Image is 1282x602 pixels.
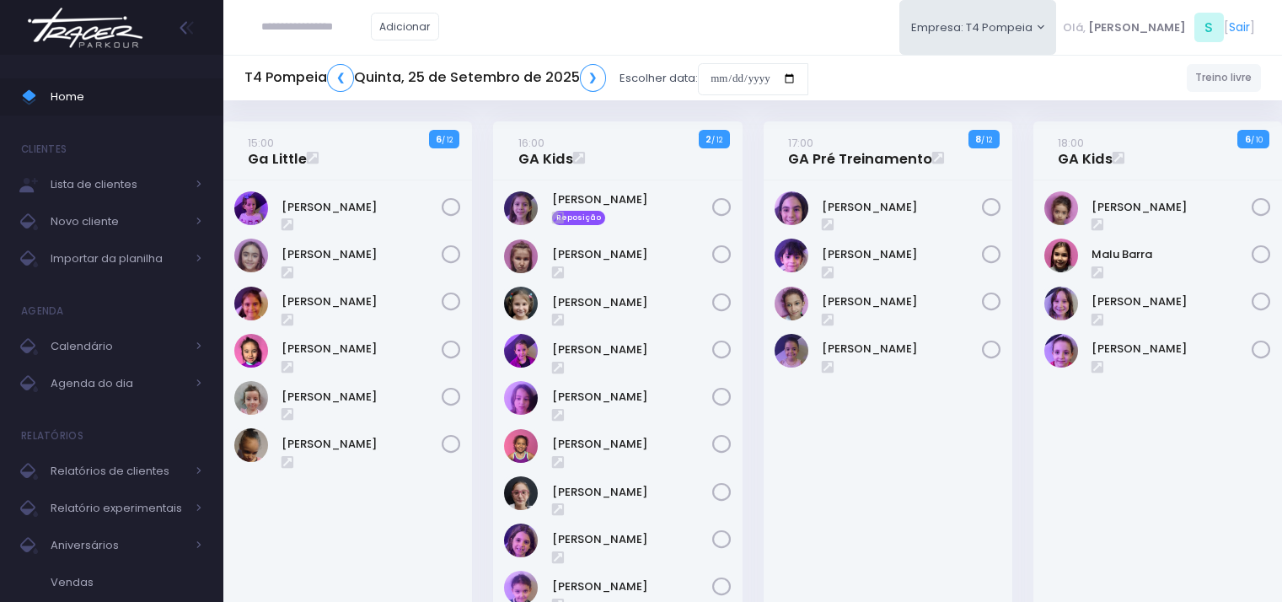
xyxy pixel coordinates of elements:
[504,287,538,320] img: Beatriz Abrell Ribeiro
[1044,287,1078,320] img: Melissa Gouveia
[775,287,808,320] img: Ivy Miki Miessa Guadanuci
[248,134,307,168] a: 15:00Ga Little
[552,294,712,311] a: [PERSON_NAME]
[552,484,712,501] a: [PERSON_NAME]
[51,572,202,594] span: Vendas
[51,336,185,357] span: Calendário
[21,294,64,328] h4: Agenda
[788,135,813,151] small: 17:00
[282,293,442,310] a: [PERSON_NAME]
[282,389,442,406] a: [PERSON_NAME]
[51,497,185,519] span: Relatório experimentais
[327,64,354,92] a: ❮
[234,381,268,415] img: Mirella Figueiredo Rojas
[822,293,982,310] a: [PERSON_NAME]
[234,334,268,368] img: Júlia Meneguim Merlo
[975,132,981,146] strong: 8
[711,135,722,145] small: / 12
[981,135,992,145] small: / 12
[21,132,67,166] h4: Clientes
[504,524,538,557] img: Laura Novaes Abud
[822,341,982,357] a: [PERSON_NAME]
[504,429,538,463] img: Isabela Inocentini Pivovar
[822,246,982,263] a: [PERSON_NAME]
[442,135,453,145] small: / 12
[51,535,185,556] span: Aniversários
[705,132,711,146] strong: 2
[552,389,712,406] a: [PERSON_NAME]
[1092,341,1252,357] a: [PERSON_NAME]
[822,199,982,216] a: [PERSON_NAME]
[504,476,538,510] img: Julia Abrell Ribeiro
[518,134,573,168] a: 16:00GA Kids
[282,436,442,453] a: [PERSON_NAME]
[51,373,185,395] span: Agenda do dia
[504,381,538,415] img: Gabriela Jordão Natacci
[1063,19,1086,36] span: Olá,
[234,287,268,320] img: Helena Ongarato Amorim Silva
[1088,19,1186,36] span: [PERSON_NAME]
[1229,19,1250,36] a: Sair
[234,428,268,462] img: Sophia Crispi Marques dos Santos
[244,59,808,98] div: Escolher data:
[282,341,442,357] a: [PERSON_NAME]
[1092,293,1252,310] a: [PERSON_NAME]
[51,460,185,482] span: Relatórios de clientes
[552,341,712,358] a: [PERSON_NAME]
[552,531,712,548] a: [PERSON_NAME]
[504,191,538,225] img: Antonella Zappa Marques
[436,132,442,146] strong: 6
[51,174,185,196] span: Lista de clientes
[234,191,268,225] img: Alice Mattos
[234,239,268,272] img: Eloah Meneguim Tenorio
[51,86,202,108] span: Home
[282,246,442,263] a: [PERSON_NAME]
[1194,13,1224,42] span: S
[552,191,712,208] a: [PERSON_NAME]
[1044,239,1078,272] img: Malu Barra Guirro
[775,191,808,225] img: Antonella Rossi Paes Previtalli
[504,239,538,273] img: Antonia Landmann
[788,134,932,168] a: 17:00GA Pré Treinamento
[552,436,712,453] a: [PERSON_NAME]
[552,578,712,595] a: [PERSON_NAME]
[504,334,538,368] img: Diana Rosa Oliveira
[775,334,808,368] img: LIZ WHITAKER DE ALMEIDA BORGES
[1044,334,1078,368] img: Rafaella Westphalen Porto Ravasi
[1044,191,1078,225] img: Emilia Rodrigues
[21,419,83,453] h4: Relatórios
[1092,246,1252,263] a: Malu Barra
[51,248,185,270] span: Importar da planilha
[580,64,607,92] a: ❯
[51,211,185,233] span: Novo cliente
[1058,135,1084,151] small: 18:00
[371,13,440,40] a: Adicionar
[1056,8,1261,46] div: [ ]
[518,135,544,151] small: 16:00
[552,246,712,263] a: [PERSON_NAME]
[1245,132,1251,146] strong: 6
[775,239,808,272] img: Isabela dela plata souza
[1187,64,1262,92] a: Treino livre
[282,199,442,216] a: [PERSON_NAME]
[244,64,606,92] h5: T4 Pompeia Quinta, 25 de Setembro de 2025
[1251,135,1263,145] small: / 10
[1058,134,1113,168] a: 18:00GA Kids
[1092,199,1252,216] a: [PERSON_NAME]
[248,135,274,151] small: 15:00
[552,211,606,226] span: Reposição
